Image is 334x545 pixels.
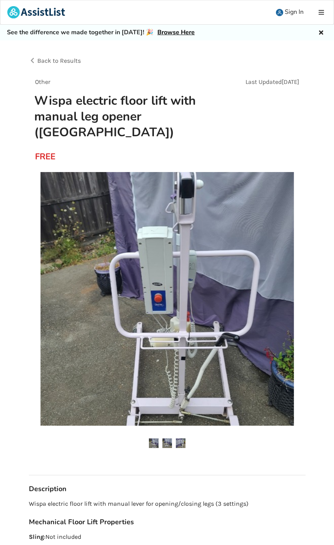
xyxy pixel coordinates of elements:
[162,438,172,448] img: wispa electric floor lift with manual leg opener (parksville)-mechanical floor lift-transfer aids...
[176,438,185,448] img: wispa electric floor lift with manual leg opener (parksville)-mechanical floor lift-transfer aids...
[29,533,44,540] strong: Sling
[269,0,311,24] a: user icon Sign In
[28,93,218,140] h1: Wispa electric floor lift with manual leg opener ([GEOGRAPHIC_DATA])
[285,8,304,16] span: Sign In
[157,28,195,37] a: Browse Here
[29,500,306,508] p: Wispa electric floor lift with manual lever for opening/closing legs (3 settings)
[282,78,299,85] span: [DATE]
[29,518,306,527] h3: Mechanical Floor Lift Properties
[35,78,50,85] span: Other
[7,28,195,37] h5: See the difference we made together in [DATE]! 🎉
[29,485,306,493] h3: Description
[245,78,282,85] span: Last Updated
[35,151,40,162] div: FREE
[37,57,81,64] span: Back to Results
[7,6,65,18] img: assistlist-logo
[29,533,306,542] p: : Not included
[276,9,283,16] img: user icon
[149,438,159,448] img: wispa electric floor lift with manual leg opener (parksville)-mechanical floor lift-transfer aids...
